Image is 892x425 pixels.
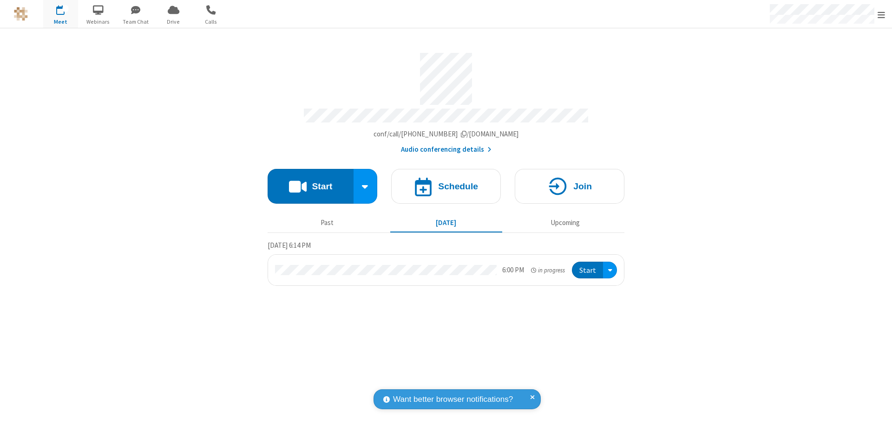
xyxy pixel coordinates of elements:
[401,144,492,155] button: Audio conferencing details
[391,169,501,204] button: Schedule
[268,240,624,286] section: Today's Meetings
[531,266,565,275] em: in progress
[572,262,603,279] button: Start
[118,18,153,26] span: Team Chat
[43,18,78,26] span: Meet
[156,18,191,26] span: Drive
[354,169,378,204] div: Start conference options
[194,18,229,26] span: Calls
[268,241,311,250] span: [DATE] 6:14 PM
[374,129,519,140] button: Copy my meeting room linkCopy my meeting room link
[390,214,502,232] button: [DATE]
[869,401,885,419] iframe: Chat
[81,18,116,26] span: Webinars
[271,214,383,232] button: Past
[268,169,354,204] button: Start
[63,5,69,12] div: 1
[509,214,621,232] button: Upcoming
[393,393,513,406] span: Want better browser notifications?
[374,129,519,138] span: Copy my meeting room link
[14,7,28,21] img: QA Selenium DO NOT DELETE OR CHANGE
[438,182,478,191] h4: Schedule
[603,262,617,279] div: Open menu
[573,182,592,191] h4: Join
[268,46,624,155] section: Account details
[515,169,624,204] button: Join
[312,182,332,191] h4: Start
[502,265,524,276] div: 6:00 PM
